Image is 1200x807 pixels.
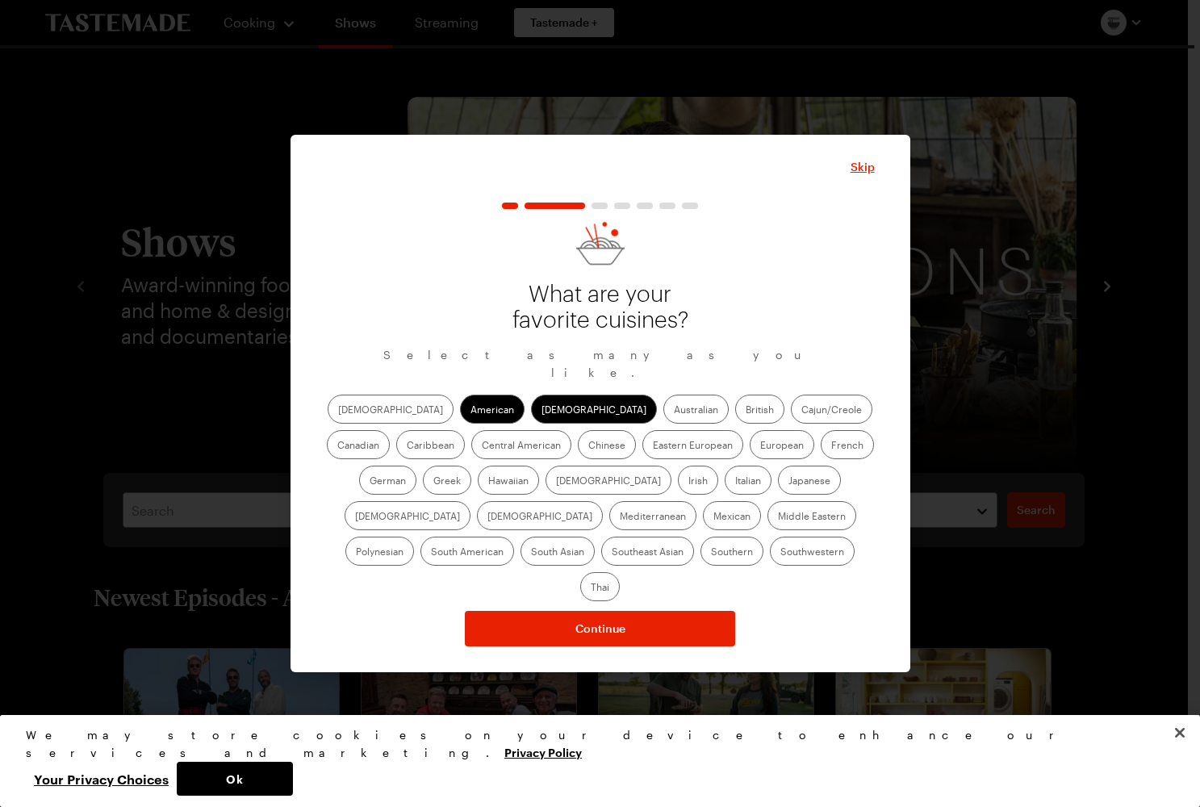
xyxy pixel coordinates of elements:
[460,395,525,424] label: American
[663,395,729,424] label: Australian
[578,430,636,459] label: Chinese
[580,572,620,601] label: Thai
[821,430,874,459] label: French
[26,726,1160,762] div: We may store cookies on your device to enhance our services and marketing.
[396,430,465,459] label: Caribbean
[504,744,582,759] a: More information about your privacy, opens in a new tab
[478,466,539,495] label: Hawaiian
[26,762,177,796] button: Your Privacy Choices
[642,430,743,459] label: Eastern European
[791,395,872,424] label: Cajun/Creole
[420,537,514,566] label: South American
[345,501,470,530] label: [DEMOGRAPHIC_DATA]
[326,346,875,382] p: Select as many as you like.
[601,537,694,566] label: Southeast Asian
[735,395,784,424] label: British
[750,430,814,459] label: European
[177,762,293,796] button: Ok
[851,159,875,175] span: Skip
[546,466,671,495] label: [DEMOGRAPHIC_DATA]
[471,430,571,459] label: Central American
[778,466,841,495] label: Japanese
[345,537,414,566] label: Polynesian
[609,501,696,530] label: Mediterranean
[26,726,1160,796] div: Privacy
[678,466,718,495] label: Irish
[703,501,761,530] label: Mexican
[423,466,471,495] label: Greek
[465,611,735,646] button: NextStepButton
[575,621,625,637] span: Continue
[767,501,856,530] label: Middle Eastern
[359,466,416,495] label: German
[521,537,595,566] label: South Asian
[531,395,657,424] label: [DEMOGRAPHIC_DATA]
[725,466,771,495] label: Italian
[477,501,603,530] label: [DEMOGRAPHIC_DATA]
[700,537,763,566] label: Southern
[504,282,697,333] p: What are your favorite cuisines?
[328,395,454,424] label: [DEMOGRAPHIC_DATA]
[770,537,855,566] label: Southwestern
[1162,715,1198,751] button: Close
[851,159,875,175] button: Close
[327,430,390,459] label: Canadian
